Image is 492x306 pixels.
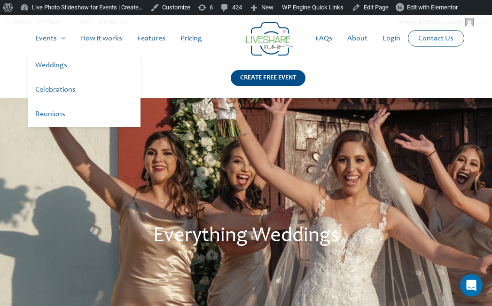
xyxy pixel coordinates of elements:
[28,102,141,127] a: Reunions
[246,22,293,56] img: LiveShare logo - Capture & Share Event Memories | Live Photo Slideshow for Events | Create Free E...
[231,70,305,86] div: CREATE FREE EVENT
[95,15,132,30] a: WP Rocket
[411,31,461,46] a: Contact Us
[173,24,210,54] a: Pricing
[375,24,408,54] a: Login
[340,24,375,54] a: About
[80,19,91,26] span: SEO
[407,4,458,11] span: Edit with Elementor
[28,78,141,102] a: Celebrations
[28,24,73,54] a: Events
[417,19,462,26] span: [PERSON_NAME]
[73,24,130,54] a: How it works
[231,70,305,98] a: CREATE FREE EVENT
[460,274,483,297] div: Open Intercom Messenger
[130,24,173,54] a: Features
[16,24,476,54] nav: Site Navigation
[153,226,339,247] span: Everything Weddings
[395,15,477,30] a: Howdy,
[34,15,64,30] a: WPCode
[308,24,340,54] a: FAQs
[28,54,141,78] a: Weddings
